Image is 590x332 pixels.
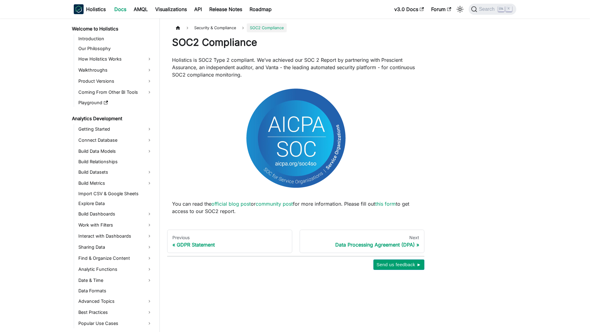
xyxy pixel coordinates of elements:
[427,4,455,14] a: Forum
[77,231,154,241] a: Interact with Dashboards
[247,23,287,32] span: SOC2 Compliance
[172,56,419,78] p: Holistics is SOC2 Type 2 compliant. We’ve achieved our SOC 2 Report by partnering with Prescient ...
[77,307,154,317] a: Best Practices
[77,189,154,198] a: Import CSV & Google Sheets
[77,157,154,166] a: Build Relationships
[77,242,154,252] a: Sharing Data
[391,4,427,14] a: v3.0 Docs
[305,242,419,248] div: Data Processing Agreement (DPA)
[77,275,154,285] a: Date & Time
[172,36,419,49] h1: SOC2 Compliance
[305,235,419,240] div: Next
[191,23,239,32] span: Security & Compliance
[211,201,251,207] a: official blog post
[77,296,154,306] a: Advanced Topics
[74,4,106,14] a: HolisticsHolistics
[151,4,191,14] a: Visualizations
[77,178,154,188] a: Build Metrics
[77,199,154,208] a: Explore Data
[375,201,396,207] a: this form
[172,23,419,32] nav: Breadcrumbs
[77,220,154,230] a: Work with Filters
[246,4,275,14] a: Roadmap
[172,23,184,32] a: Home page
[130,4,151,14] a: AMQL
[373,259,424,270] button: Send us feedback ►
[77,167,154,177] a: Build Datasets
[77,54,154,64] a: How Holistics Works
[77,146,154,156] a: Build Data Models
[77,253,154,263] a: Find & Organize Content
[77,98,154,107] a: Playground
[167,230,424,253] nav: Docs pages
[376,261,421,269] span: Send us feedback ►
[172,242,287,248] div: GDPR Statement
[77,124,154,134] a: Getting Started
[77,87,154,97] a: Coming From Other BI Tools
[477,6,498,12] span: Search
[191,4,206,14] a: API
[68,18,160,332] nav: Docs sidebar
[206,4,246,14] a: Release Notes
[74,4,84,14] img: Holistics
[172,200,419,215] p: You can read the or for more information. Please fill out to get access to our SOC2 report.
[77,318,154,328] a: Popular Use Cases
[77,44,154,53] a: Our Philosophy
[455,4,465,14] button: Switch between dark and light mode (currently light mode)
[86,6,106,13] b: Holistics
[77,135,154,145] a: Connect Database
[172,235,287,240] div: Previous
[70,25,154,33] a: Welcome to Holistics
[111,4,130,14] a: Docs
[77,76,154,86] a: Product Versions
[167,230,292,253] a: PreviousGDPR Statement
[506,6,512,12] kbd: K
[77,287,154,295] a: Data Formats
[77,65,154,75] a: Walkthroughs
[300,230,425,253] a: NextData Processing Agreement (DPA)
[77,34,154,43] a: Introduction
[469,4,516,15] button: Search (Ctrl+K)
[256,201,293,207] a: community post
[77,264,154,274] a: Analytic Functions
[70,114,154,123] a: Analytics Development
[77,209,154,219] a: Build Dashboards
